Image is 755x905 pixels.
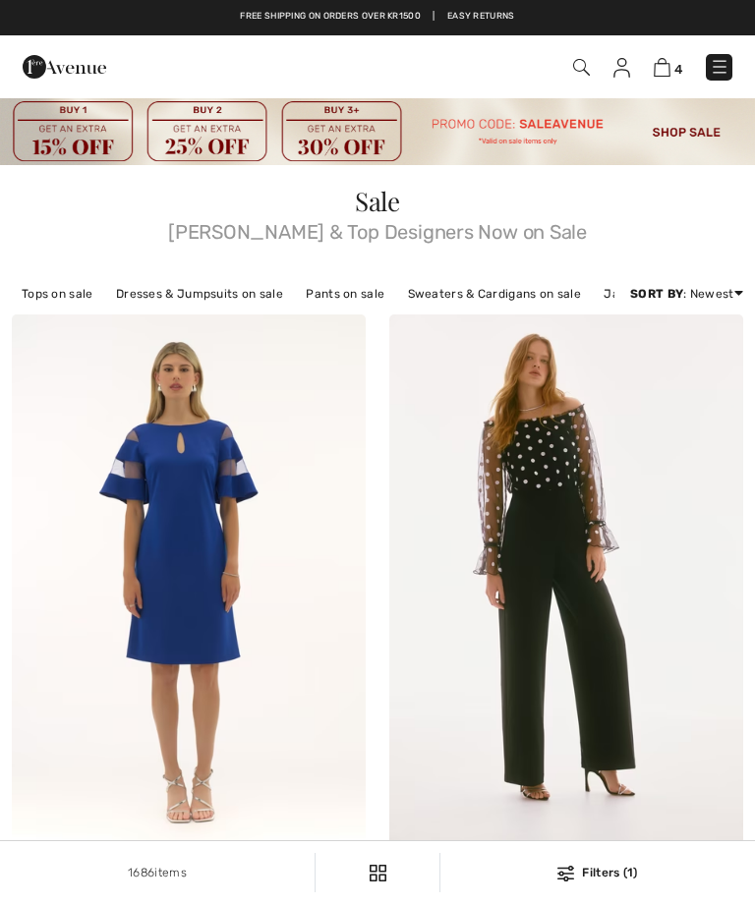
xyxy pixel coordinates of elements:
span: Sale [355,184,400,218]
img: Filters [370,865,386,881]
span: 1686 [128,866,154,879]
span: 4 [674,62,682,77]
img: My Info [613,58,630,78]
a: 4 [654,57,682,78]
iframe: Opens a widget where you can chat to one of our agents [627,846,735,895]
a: Free shipping on orders over kr1500 [240,10,421,24]
img: Menu [710,57,729,77]
img: Search [573,59,590,76]
img: Filters [557,866,574,881]
a: Dresses & Jumpsuits on sale [106,281,293,307]
img: Knee-Length Shift Dress Style 251782. Royal Sapphire 163 [12,314,366,845]
img: Polka Dot Off-Shoulder Jumpsuit Style 251708. Black/White [389,314,743,845]
div: Filters (1) [452,864,743,881]
a: 1ère Avenue [23,58,106,75]
a: Tops on sale [12,281,103,307]
a: Easy Returns [447,10,515,24]
strong: Sort By [630,287,683,301]
span: | [433,10,435,24]
div: : Newest [630,285,743,303]
a: Pants on sale [296,281,394,307]
a: Sweaters & Cardigans on sale [398,281,591,307]
img: Shopping Bag [654,58,670,77]
span: [PERSON_NAME] & Top Designers Now on Sale [12,214,743,242]
img: 1ère Avenue [23,47,106,86]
